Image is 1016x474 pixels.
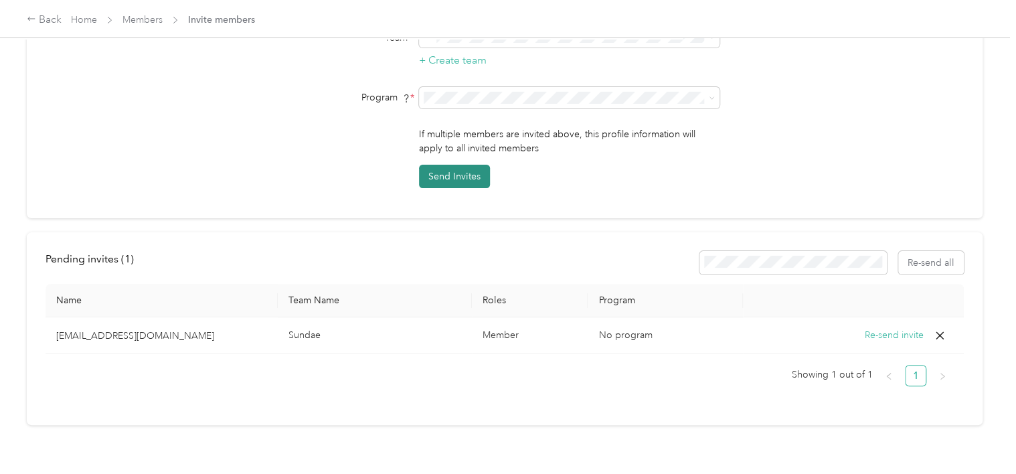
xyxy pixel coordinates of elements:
[906,366,926,386] a: 1
[938,372,946,380] span: right
[419,52,487,69] button: + Create team
[792,365,873,385] span: Showing 1 out of 1
[46,252,134,265] span: Pending invites
[472,284,588,317] th: Roles
[46,251,143,274] div: left-menu
[188,13,255,27] span: Invite members
[122,14,163,25] a: Members
[71,14,97,25] a: Home
[46,284,278,317] th: Name
[288,329,321,341] span: Sundae
[598,329,652,341] span: No program
[278,284,471,317] th: Team Name
[941,399,1016,474] iframe: Everlance-gr Chat Button Frame
[483,329,519,341] span: Member
[121,252,134,265] span: ( 1 )
[932,365,953,386] li: Next Page
[419,127,719,155] p: If multiple members are invited above, this profile information will apply to all invited members
[46,251,964,274] div: info-bar
[27,12,62,28] div: Back
[419,165,490,188] button: Send Invites
[247,90,414,104] div: Program
[699,251,964,274] div: Resend all invitations
[885,372,893,380] span: left
[898,251,964,274] button: Re-send all
[905,365,926,386] li: 1
[878,365,900,386] button: left
[588,284,743,317] th: Program
[865,328,924,343] button: Re-send invite
[932,365,953,386] button: right
[878,365,900,386] li: Previous Page
[56,329,267,343] p: [EMAIL_ADDRESS][DOMAIN_NAME]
